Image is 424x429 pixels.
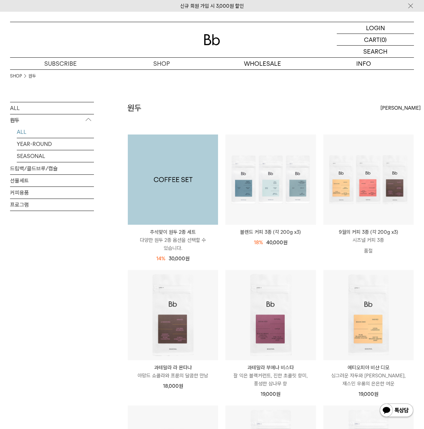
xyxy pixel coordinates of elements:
[380,104,421,112] span: [PERSON_NAME]
[337,22,414,34] a: LOGIN
[323,364,414,372] p: 에티오피아 비샨 디모
[128,228,218,236] p: 추석맞이 원두 2종 세트
[225,228,316,236] a: 블렌드 커피 3종 (각 200g x3)
[374,391,378,397] span: 원
[10,199,94,211] a: 프로그램
[180,3,244,9] a: 신규 회원 가입 시 3,000원 할인
[313,58,414,69] p: INFO
[323,372,414,388] p: 싱그러운 자두와 [PERSON_NAME], 재스민 우롱의 은은한 여운
[323,270,414,360] img: 에티오피아 비샨 디모
[128,228,218,252] a: 추석맞이 원두 2종 세트 다양한 원두 2종 옵션을 선택할 수 있습니다.
[323,228,414,244] a: 9월의 커피 3종 (각 200g x3) 시즈널 커피 3종
[163,383,183,389] span: 18,000
[225,372,316,388] p: 잘 익은 블랙커런트, 진한 초콜릿 향미, 풍성한 삼나무 향
[323,135,414,225] img: 9월의 커피 3종 (각 200g x3)
[128,372,218,380] p: 아망드 쇼콜라와 프룬의 달콤한 만남
[10,58,111,69] a: SUBSCRIBE
[128,364,218,372] p: 과테말라 라 몬타냐
[10,73,22,79] a: SHOP
[185,256,190,262] span: 원
[380,34,387,45] p: (0)
[366,22,385,34] p: LOGIN
[266,239,287,246] span: 40,000
[359,391,378,397] span: 19,000
[323,244,414,258] p: 품절
[128,364,218,380] a: 과테말라 라 몬타냐 아망드 쇼콜라와 프룬의 달콤한 만남
[204,34,220,45] img: 로고
[128,135,218,225] a: 추석맞이 원두 2종 세트
[276,391,280,397] span: 원
[10,102,94,114] a: ALL
[283,239,287,246] span: 원
[323,228,414,236] p: 9월의 커피 3종 (각 200g x3)
[212,58,313,69] p: WHOLESALE
[225,364,316,388] a: 과테말라 부에나 비스타 잘 익은 블랙커런트, 진한 초콜릿 향미, 풍성한 삼나무 향
[17,150,94,162] a: SEASONAL
[179,383,183,389] span: 원
[128,135,218,225] img: 1000001199_add2_013.jpg
[127,102,142,114] h2: 원두
[337,34,414,46] a: CART (0)
[29,73,36,79] a: 원두
[111,58,212,69] a: SHOP
[323,236,414,244] p: 시즈널 커피 3종
[128,270,218,360] img: 과테말라 라 몬타냐
[17,138,94,150] a: YEAR-ROUND
[225,270,316,360] img: 과테말라 부에나 비스타
[156,255,165,263] div: 14%
[169,256,190,262] span: 30,000
[10,114,94,126] p: 원두
[363,46,387,57] p: SEARCH
[323,364,414,388] a: 에티오피아 비샨 디모 싱그러운 자두와 [PERSON_NAME], 재스민 우롱의 은은한 여운
[254,238,263,247] div: 18%
[225,364,316,372] p: 과테말라 부에나 비스타
[225,135,316,225] img: 블렌드 커피 3종 (각 200g x3)
[379,403,414,419] img: 카카오톡 채널 1:1 채팅 버튼
[261,391,280,397] span: 19,000
[128,236,218,252] p: 다양한 원두 2종 옵션을 선택할 수 있습니다.
[10,175,94,186] a: 선물세트
[17,126,94,138] a: ALL
[364,34,380,45] p: CART
[10,163,94,174] a: 드립백/콜드브루/캡슐
[10,187,94,199] a: 커피용품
